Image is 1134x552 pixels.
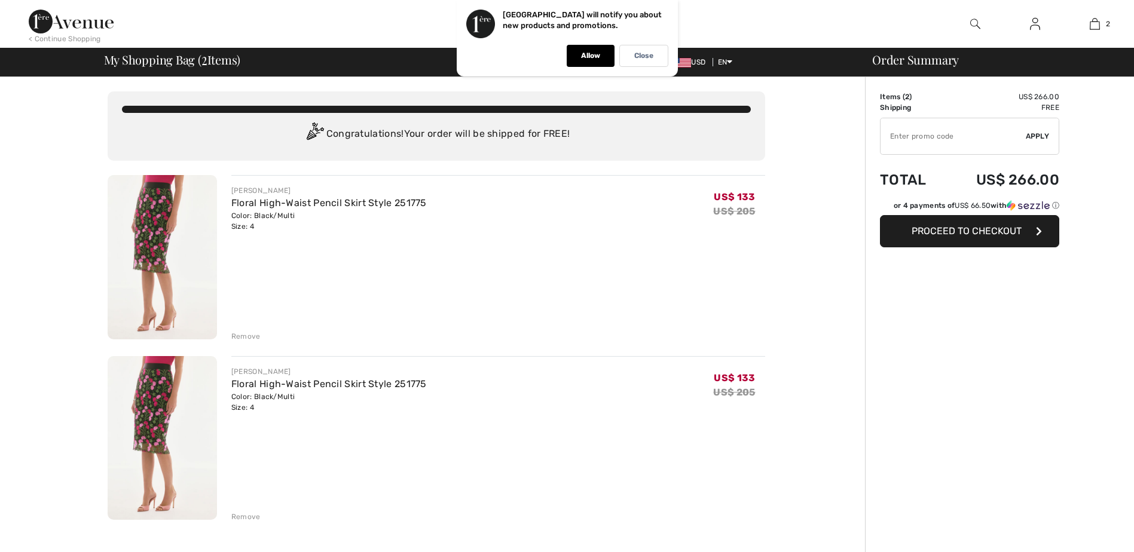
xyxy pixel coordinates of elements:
a: Sign In [1020,17,1050,32]
img: US Dollar [672,58,691,68]
span: Apply [1026,131,1050,142]
p: [GEOGRAPHIC_DATA] will notify you about new products and promotions. [503,10,662,30]
td: US$ 266.00 [944,91,1059,102]
span: 2 [1106,19,1110,29]
img: Floral High-Waist Pencil Skirt Style 251775 [108,175,217,339]
span: 2 [201,51,207,66]
a: Floral High-Waist Pencil Skirt Style 251775 [231,197,427,208]
div: Color: Black/Multi Size: 4 [231,210,427,232]
img: 1ère Avenue [29,10,114,33]
img: My Info [1030,17,1040,31]
div: Remove [231,331,261,342]
span: Proceed to Checkout [912,225,1022,237]
div: [PERSON_NAME] [231,185,427,196]
p: Close [634,51,653,60]
div: Color: Black/Multi Size: 4 [231,391,427,413]
td: Free [944,102,1059,113]
span: US$ 66.50 [955,201,991,210]
span: US$ 133 [714,191,755,203]
a: 2 [1065,17,1124,31]
input: Promo code [881,118,1026,154]
td: Items ( ) [880,91,944,102]
img: Congratulation2.svg [302,122,326,146]
img: My Bag [1090,17,1100,31]
div: or 4 payments of with [894,200,1059,211]
a: Floral High-Waist Pencil Skirt Style 251775 [231,378,427,390]
div: or 4 payments ofUS$ 66.50withSezzle Click to learn more about Sezzle [880,200,1059,215]
div: < Continue Shopping [29,33,101,44]
span: US$ 133 [714,372,755,384]
span: My Shopping Bag ( Items) [104,54,241,66]
td: Shipping [880,102,944,113]
span: 2 [905,93,909,101]
img: Floral High-Waist Pencil Skirt Style 251775 [108,356,217,520]
span: USD [672,58,710,66]
p: Allow [581,51,600,60]
span: EN [718,58,733,66]
s: US$ 205 [713,206,755,217]
s: US$ 205 [713,387,755,398]
div: Order Summary [858,54,1127,66]
td: Total [880,160,944,200]
div: Congratulations! Your order will be shipped for FREE! [122,122,751,146]
div: Remove [231,511,261,522]
div: [PERSON_NAME] [231,366,427,377]
button: Proceed to Checkout [880,215,1059,247]
img: Sezzle [1007,200,1050,211]
img: search the website [970,17,980,31]
td: US$ 266.00 [944,160,1059,200]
